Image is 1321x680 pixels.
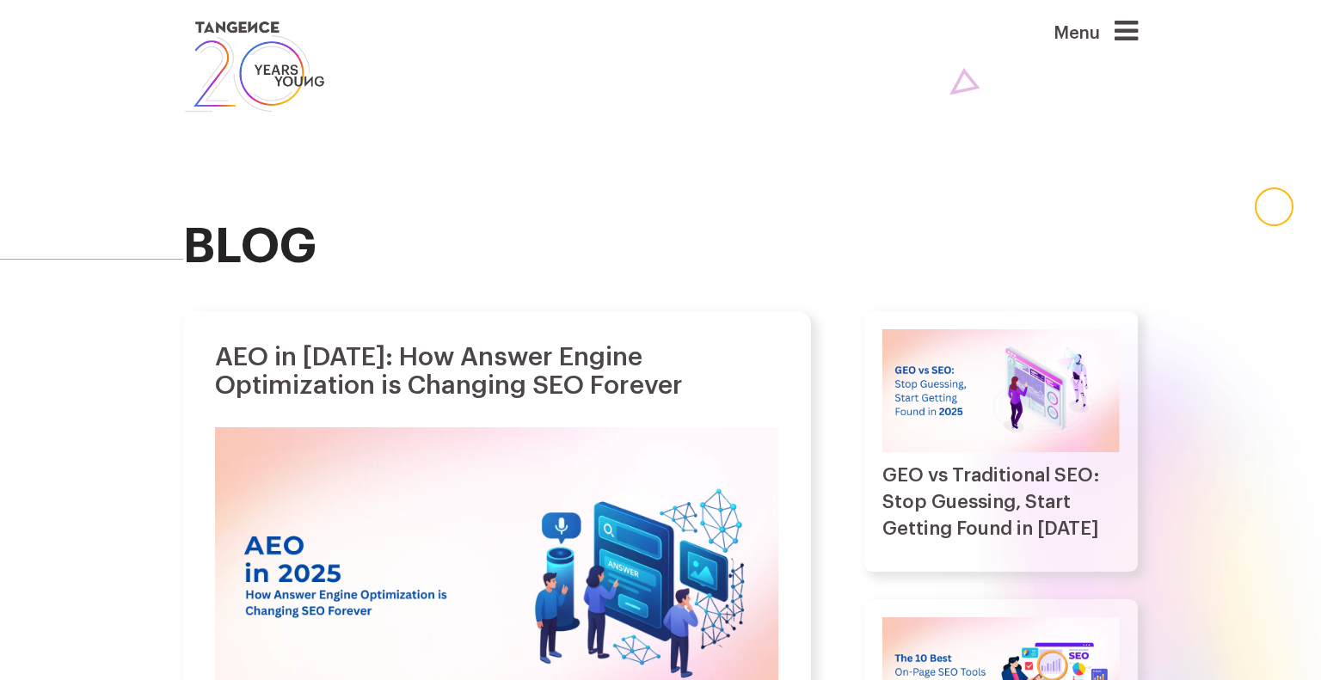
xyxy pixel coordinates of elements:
[882,329,1120,452] img: GEO vs Traditional SEO: Stop Guessing, Start Getting Found in 2025
[183,220,1138,273] h2: blog
[215,343,779,400] h1: AEO in [DATE]: How Answer Engine Optimization is Changing SEO Forever
[882,466,1100,538] a: GEO vs Traditional SEO: Stop Guessing, Start Getting Found in [DATE]
[183,17,326,116] img: logo SVG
